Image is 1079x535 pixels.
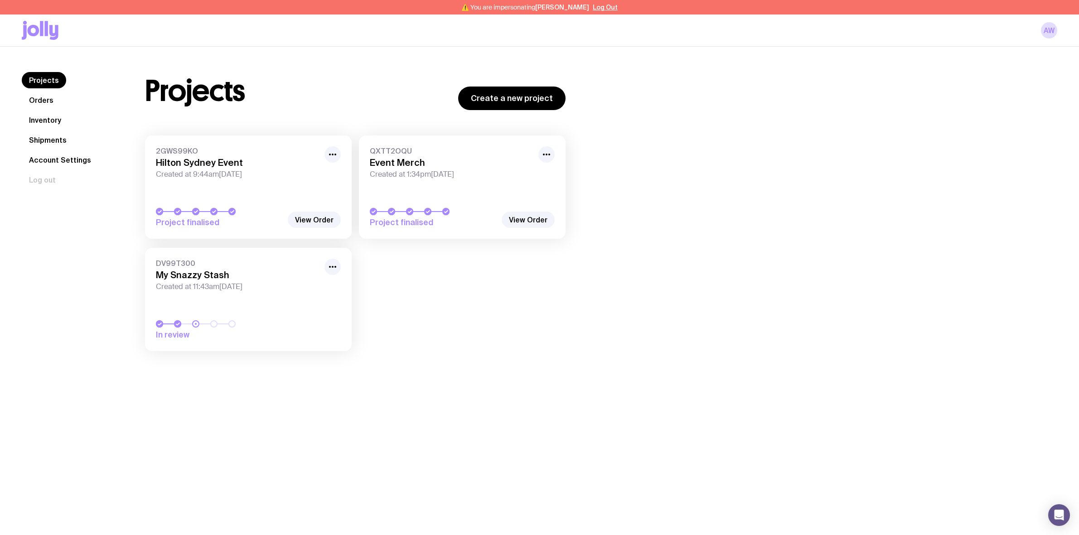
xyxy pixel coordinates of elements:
span: [PERSON_NAME] [535,4,589,11]
a: AW [1041,22,1057,39]
h3: Hilton Sydney Event [156,157,319,168]
a: Account Settings [22,152,98,168]
span: In review [156,329,283,340]
h3: My Snazzy Stash [156,270,319,280]
span: Created at 9:44am[DATE] [156,170,319,179]
span: Project finalised [370,217,497,228]
a: Create a new project [458,87,566,110]
button: Log out [22,172,63,188]
span: Project finalised [156,217,283,228]
a: Inventory [22,112,68,128]
span: Created at 1:34pm[DATE] [370,170,533,179]
a: View Order [288,212,341,228]
h3: Event Merch [370,157,533,168]
span: Created at 11:43am[DATE] [156,282,319,291]
span: QXTT2OQU [370,146,533,155]
h1: Projects [145,77,245,106]
button: Log Out [593,4,618,11]
a: DV99T300My Snazzy StashCreated at 11:43am[DATE]In review [145,248,352,351]
a: Projects [22,72,66,88]
div: Open Intercom Messenger [1048,504,1070,526]
a: Orders [22,92,61,108]
a: View Order [502,212,555,228]
span: ⚠️ You are impersonating [461,4,589,11]
a: 2GWS99KOHilton Sydney EventCreated at 9:44am[DATE]Project finalised [145,135,352,239]
a: Shipments [22,132,74,148]
a: QXTT2OQUEvent MerchCreated at 1:34pm[DATE]Project finalised [359,135,566,239]
span: 2GWS99KO [156,146,319,155]
span: DV99T300 [156,259,319,268]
